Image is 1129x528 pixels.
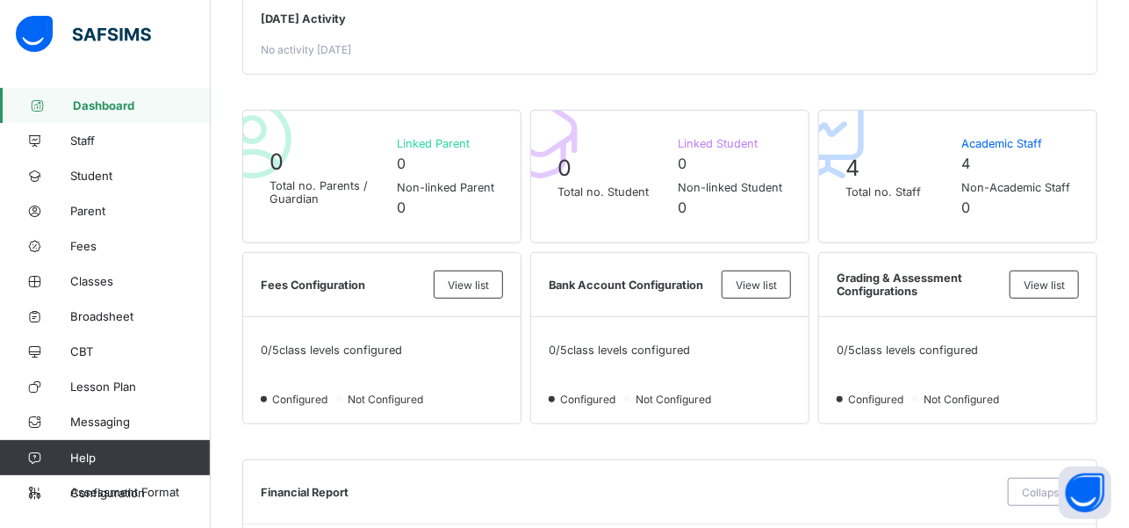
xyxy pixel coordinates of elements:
[845,185,953,199] span: Total no. Staff
[678,181,782,194] span: Non-linked Student
[70,309,211,323] span: Broadsheet
[678,199,687,216] span: 0
[73,98,211,112] span: Dashboard
[845,155,859,181] span: 4
[70,344,211,358] span: CBT
[961,155,970,172] span: 4
[397,137,494,150] span: Linked Parent
[70,380,211,394] span: Lesson Plan
[397,155,406,172] span: 0
[837,271,1001,298] span: Grading & Assessment Configurations
[961,181,1070,194] span: Non-Academic Staff
[70,169,211,183] span: Student
[1024,278,1065,292] span: View list
[70,204,211,218] span: Parent
[961,199,970,216] span: 0
[261,486,999,499] span: Financial Report
[346,393,428,406] span: Not Configured
[70,415,211,429] span: Messaging
[1059,467,1111,519] button: Open asap
[16,16,151,53] img: safsims
[678,155,687,172] span: 0
[549,278,713,292] span: Bank Account Configuration
[557,155,572,181] span: 0
[846,393,909,406] span: Configured
[837,344,978,357] span: 0 / 5 class levels configured
[1022,486,1065,499] span: Collapse
[70,451,210,465] span: Help
[70,486,210,500] span: Configuration
[261,278,425,292] span: Fees Configuration
[397,199,406,216] span: 0
[448,278,489,292] span: View list
[558,393,621,406] span: Configured
[270,148,284,175] span: 0
[261,12,1079,25] span: [DATE] Activity
[549,344,690,357] span: 0 / 5 class levels configured
[261,344,402,357] span: 0 / 5 class levels configured
[634,393,716,406] span: Not Configured
[270,393,333,406] span: Configured
[261,43,351,56] span: No activity [DATE]
[70,134,211,148] span: Staff
[922,393,1004,406] span: Not Configured
[70,239,211,253] span: Fees
[678,137,782,150] span: Linked Student
[961,137,1070,150] span: Academic Staff
[70,274,211,288] span: Classes
[557,185,669,199] span: Total no. Student
[270,179,388,206] span: Total no. Parents / Guardian
[736,278,777,292] span: View list
[397,181,494,194] span: Non-linked Parent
